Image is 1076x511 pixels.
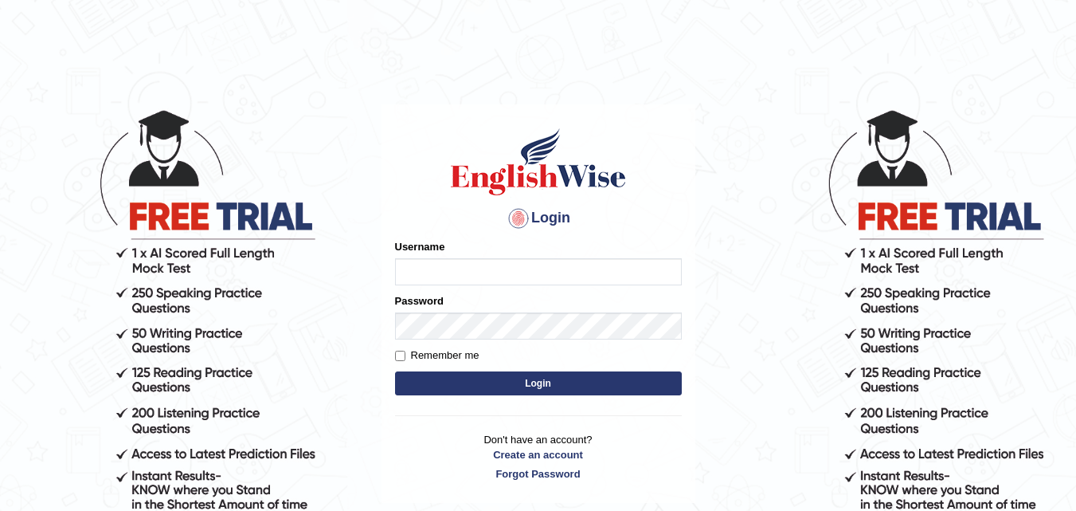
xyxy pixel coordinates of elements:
[395,293,444,309] label: Password
[395,371,682,395] button: Login
[395,432,682,482] p: Don't have an account?
[395,348,479,364] label: Remember me
[395,447,682,462] a: Create an account
[395,206,682,231] h4: Login
[395,351,405,361] input: Remember me
[448,126,629,198] img: Logo of English Wise sign in for intelligent practice with AI
[395,466,682,482] a: Forgot Password
[395,239,445,254] label: Username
